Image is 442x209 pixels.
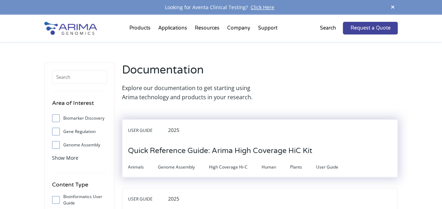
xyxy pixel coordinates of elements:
h4: Content Type [52,180,107,195]
h3: Quick Reference Guide: Arima High Coverage HiC Kit [128,140,312,162]
input: Search [52,70,107,84]
label: Biomarker Discovery [52,113,107,123]
h4: Area of Interest [52,99,107,113]
span: 2025 [168,127,179,133]
label: Gene Regulation [52,126,107,137]
p: Search [320,24,336,33]
label: Genome Assembly [52,140,107,150]
a: Click Here [248,4,277,11]
p: Explore our documentation to get starting using Arima technology and products in your research. [122,83,256,102]
a: Quick Reference Guide: Arima High Coverage HiC Kit [128,147,312,155]
span: Animals [128,163,158,171]
label: Bioinformatics User Guide [52,195,107,205]
span: User Guide [128,126,167,135]
span: Show More [52,154,78,161]
h2: Documentation [122,62,256,83]
span: User Guide [128,195,167,203]
span: User Guide [316,163,352,171]
span: Plants [290,163,316,171]
img: Arima-Genomics-logo [44,22,97,35]
div: Looking for Aventa Clinical Testing? [44,3,398,12]
span: High Coverage Hi-C [209,163,262,171]
span: Genome Assembly [158,163,209,171]
span: 2025 [168,195,179,202]
a: Request a Quote [343,22,398,34]
span: Human [262,163,290,171]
